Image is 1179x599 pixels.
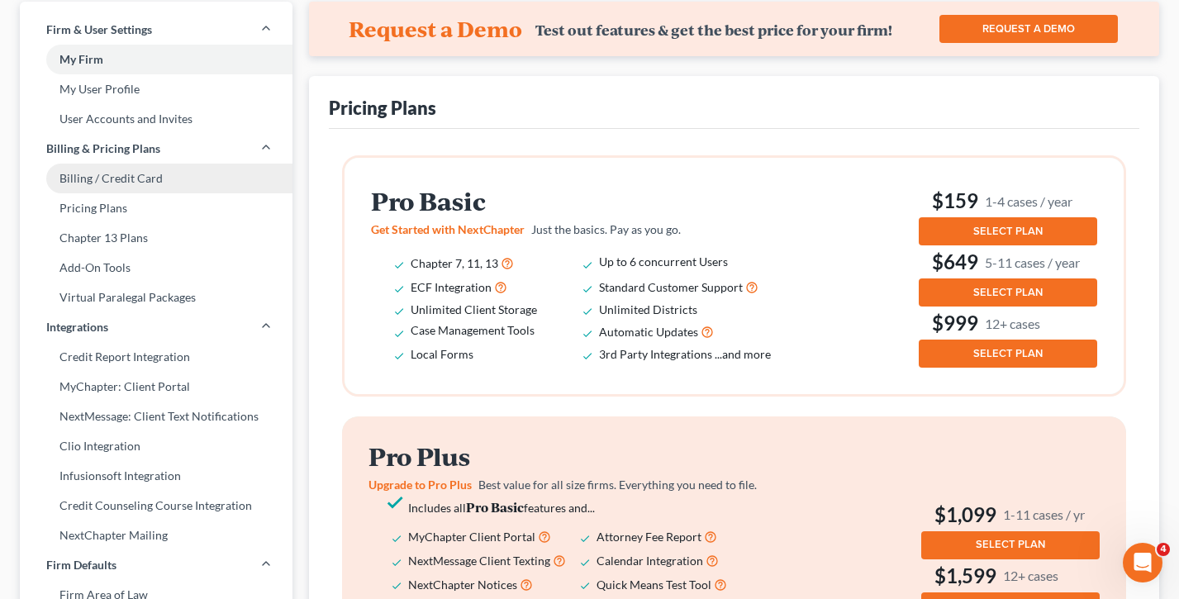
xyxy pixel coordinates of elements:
[599,302,697,316] span: Unlimited Districts
[20,223,292,253] a: Chapter 13 Plans
[599,325,698,339] span: Automatic Updates
[20,253,292,283] a: Add-On Tools
[20,491,292,521] a: Credit Counseling Course Integration
[20,283,292,312] a: Virtual Paralegal Packages
[921,531,1100,559] button: SELECT PLAN
[973,225,1043,238] span: SELECT PLAN
[20,461,292,491] a: Infusionsoft Integration
[368,443,792,470] h2: Pro Plus
[46,319,108,335] span: Integrations
[20,550,292,580] a: Firm Defaults
[411,347,473,361] span: Local Forms
[20,372,292,402] a: MyChapter: Client Portal
[20,342,292,372] a: Credit Report Integration
[919,188,1097,214] h3: $159
[939,15,1118,43] a: REQUEST A DEMO
[46,140,160,157] span: Billing & Pricing Plans
[411,256,498,270] span: Chapter 7, 11, 13
[368,478,472,492] span: Upgrade to Pro Plus
[408,530,535,544] span: MyChapter Client Portal
[371,222,525,236] span: Get Started with NextChapter
[20,134,292,164] a: Billing & Pricing Plans
[411,280,492,294] span: ECF Integration
[919,340,1097,368] button: SELECT PLAN
[921,563,1100,589] h3: $1,599
[20,312,292,342] a: Integrations
[599,254,728,269] span: Up to 6 concurrent Users
[531,222,681,236] span: Just the basics. Pay as you go.
[411,323,535,337] span: Case Management Tools
[535,21,892,39] div: Test out features & get the best price for your firm!
[1003,567,1058,584] small: 12+ cases
[329,96,436,120] div: Pricing Plans
[411,302,537,316] span: Unlimited Client Storage
[1123,543,1162,582] iframe: Intercom live chat
[597,578,711,592] span: Quick Means Test Tool
[1157,543,1170,556] span: 4
[919,310,1097,336] h3: $999
[973,347,1043,360] span: SELECT PLAN
[20,15,292,45] a: Firm & User Settings
[20,402,292,431] a: NextMessage: Client Text Notifications
[599,347,712,361] span: 3rd Party Integrations
[371,188,794,215] h2: Pro Basic
[973,286,1043,299] span: SELECT PLAN
[985,254,1080,271] small: 5-11 cases / year
[1003,506,1085,523] small: 1-11 cases / yr
[20,74,292,104] a: My User Profile
[715,347,771,361] span: ...and more
[408,554,550,568] span: NextMessage Client Texting
[349,16,522,42] h4: Request a Demo
[599,280,743,294] span: Standard Customer Support
[20,104,292,134] a: User Accounts and Invites
[919,278,1097,307] button: SELECT PLAN
[597,530,701,544] span: Attorney Fee Report
[46,21,152,38] span: Firm & User Settings
[466,498,524,516] strong: Pro Basic
[20,521,292,550] a: NextChapter Mailing
[985,315,1040,332] small: 12+ cases
[46,557,116,573] span: Firm Defaults
[20,193,292,223] a: Pricing Plans
[921,502,1100,528] h3: $1,099
[597,554,703,568] span: Calendar Integration
[919,249,1097,275] h3: $649
[20,431,292,461] a: Clio Integration
[478,478,757,492] span: Best value for all size firms. Everything you need to file.
[408,501,595,515] span: Includes all features and...
[919,217,1097,245] button: SELECT PLAN
[985,193,1072,210] small: 1-4 cases / year
[976,538,1045,551] span: SELECT PLAN
[20,164,292,193] a: Billing / Credit Card
[408,578,517,592] span: NextChapter Notices
[20,45,292,74] a: My Firm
